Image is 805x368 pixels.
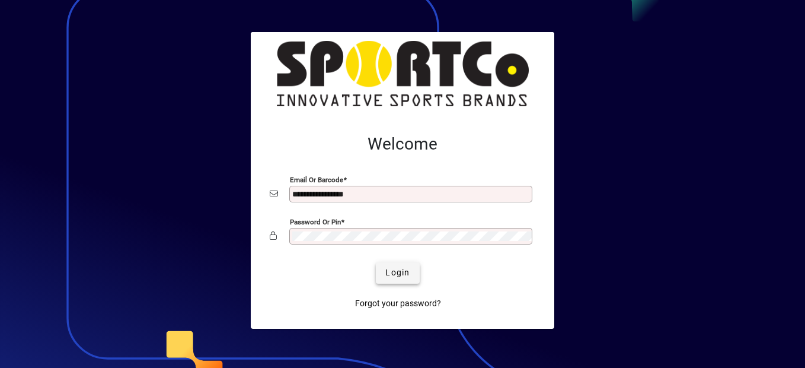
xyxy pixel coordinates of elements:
[355,297,441,310] span: Forgot your password?
[385,267,410,279] span: Login
[290,175,343,183] mat-label: Email or Barcode
[350,293,446,315] a: Forgot your password?
[376,262,419,284] button: Login
[270,134,535,154] h2: Welcome
[290,217,341,226] mat-label: Password or Pin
